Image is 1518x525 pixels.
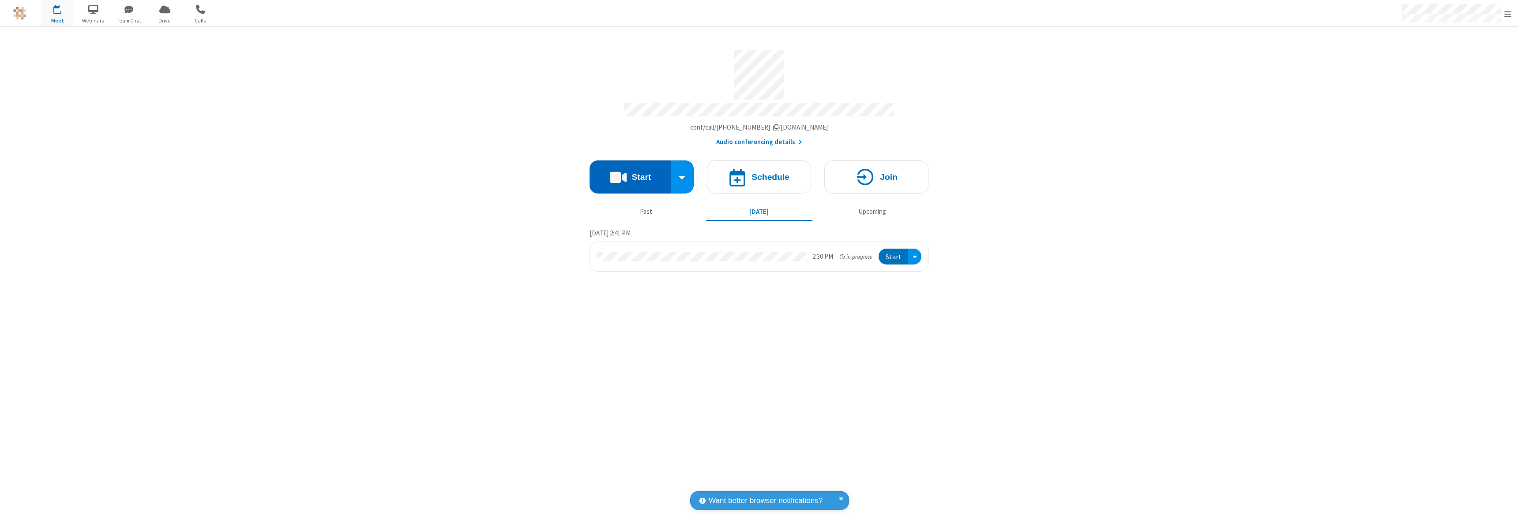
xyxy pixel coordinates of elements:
span: Copy my meeting room link [690,123,828,131]
div: 1 [60,5,65,11]
span: [DATE] 2:41 PM [590,229,631,237]
span: Team Chat [113,17,146,25]
span: Drive [148,17,181,25]
h4: Schedule [751,173,789,181]
section: Account details [590,44,928,147]
h4: Join [880,173,898,181]
div: Open menu [908,249,921,265]
button: [DATE] [706,203,812,220]
button: Upcoming [819,203,925,220]
button: Schedule [707,160,811,194]
h4: Start [631,173,651,181]
button: Past [593,203,699,220]
button: Audio conferencing details [716,137,802,147]
em: in progress [840,253,872,261]
button: Start [879,249,908,265]
span: Want better browser notifications? [709,495,823,506]
span: Meet [41,17,74,25]
button: Start [590,160,671,194]
button: Copy my meeting room linkCopy my meeting room link [690,123,828,133]
iframe: Chat [1496,502,1511,519]
div: 2:30 PM [812,252,833,262]
span: Webinars [77,17,110,25]
button: Join [824,160,928,194]
section: Today's Meetings [590,228,928,272]
div: Start conference options [671,160,694,194]
img: QA Selenium DO NOT DELETE OR CHANGE [13,7,26,20]
span: Calls [184,17,217,25]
